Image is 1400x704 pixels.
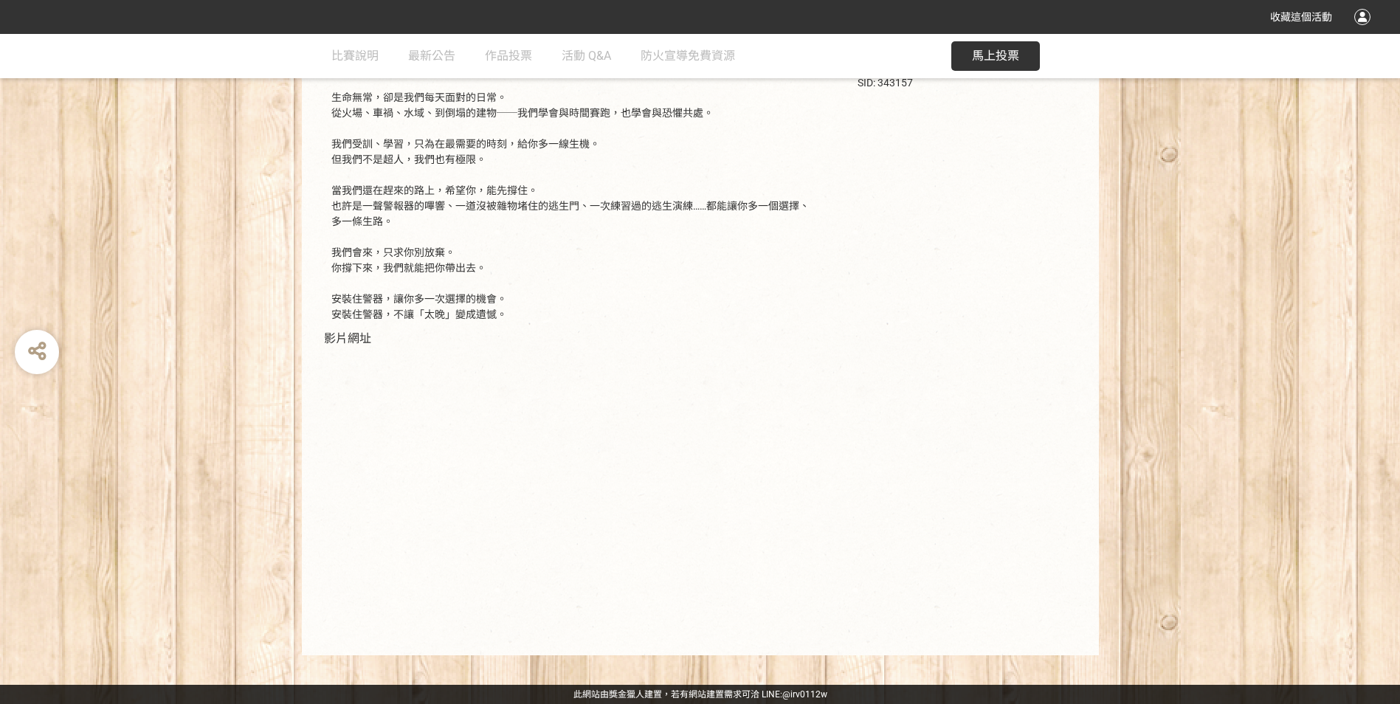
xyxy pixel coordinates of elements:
[858,77,913,89] span: SID: 343157
[331,44,813,322] div: 「再撐一下就好！」 這句話，我們常說給消防同事聽，但也希望......你能平安的等待我們到來。 生命無常，卻是我們每天面對的日常。 從火場、車禍、水域、到倒塌的建物──我們學會與時間賽跑，也學會...
[485,49,532,63] span: 作品投票
[573,689,827,700] span: 可洽 LINE:
[408,49,455,63] span: 最新公告
[641,34,735,78] a: 防火宣導免費資源
[1270,11,1332,23] span: 收藏這個活動
[324,331,371,345] span: 影片網址
[331,34,379,78] a: 比賽說明
[562,34,611,78] a: 活動 Q&A
[573,689,742,700] a: 此網站由獎金獵人建置，若有網站建置需求
[485,34,532,78] a: 作品投票
[951,41,1040,71] button: 馬上投票
[562,49,611,63] span: 活動 Q&A
[641,49,735,63] span: 防火宣導免費資源
[782,689,827,700] a: @irv0112w
[972,49,1019,63] span: 馬上投票
[331,49,379,63] span: 比賽說明
[408,34,455,78] a: 最新公告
